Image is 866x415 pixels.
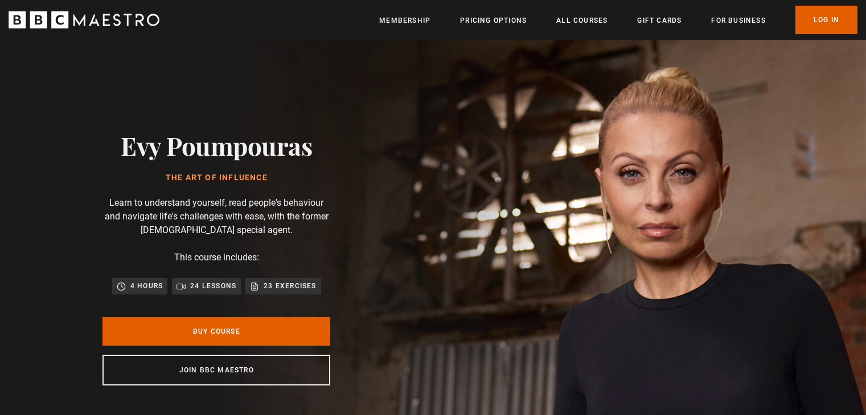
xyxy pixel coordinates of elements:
svg: BBC Maestro [9,11,159,28]
p: Learn to understand yourself, read people's behaviour and navigate life's challenges with ease, w... [102,196,330,237]
nav: Primary [379,6,857,34]
a: Gift Cards [637,15,682,26]
a: Join BBC Maestro [102,355,330,385]
p: This course includes: [174,251,259,264]
p: 24 lessons [190,280,236,292]
a: Buy Course [102,317,330,346]
p: 4 hours [130,280,163,292]
a: All Courses [556,15,608,26]
a: For business [711,15,765,26]
h1: The Art of Influence [121,173,312,182]
a: Pricing Options [460,15,527,26]
a: Membership [379,15,430,26]
a: Log In [795,6,857,34]
h2: Evy Poumpouras [121,131,312,160]
p: 23 exercises [264,280,316,292]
